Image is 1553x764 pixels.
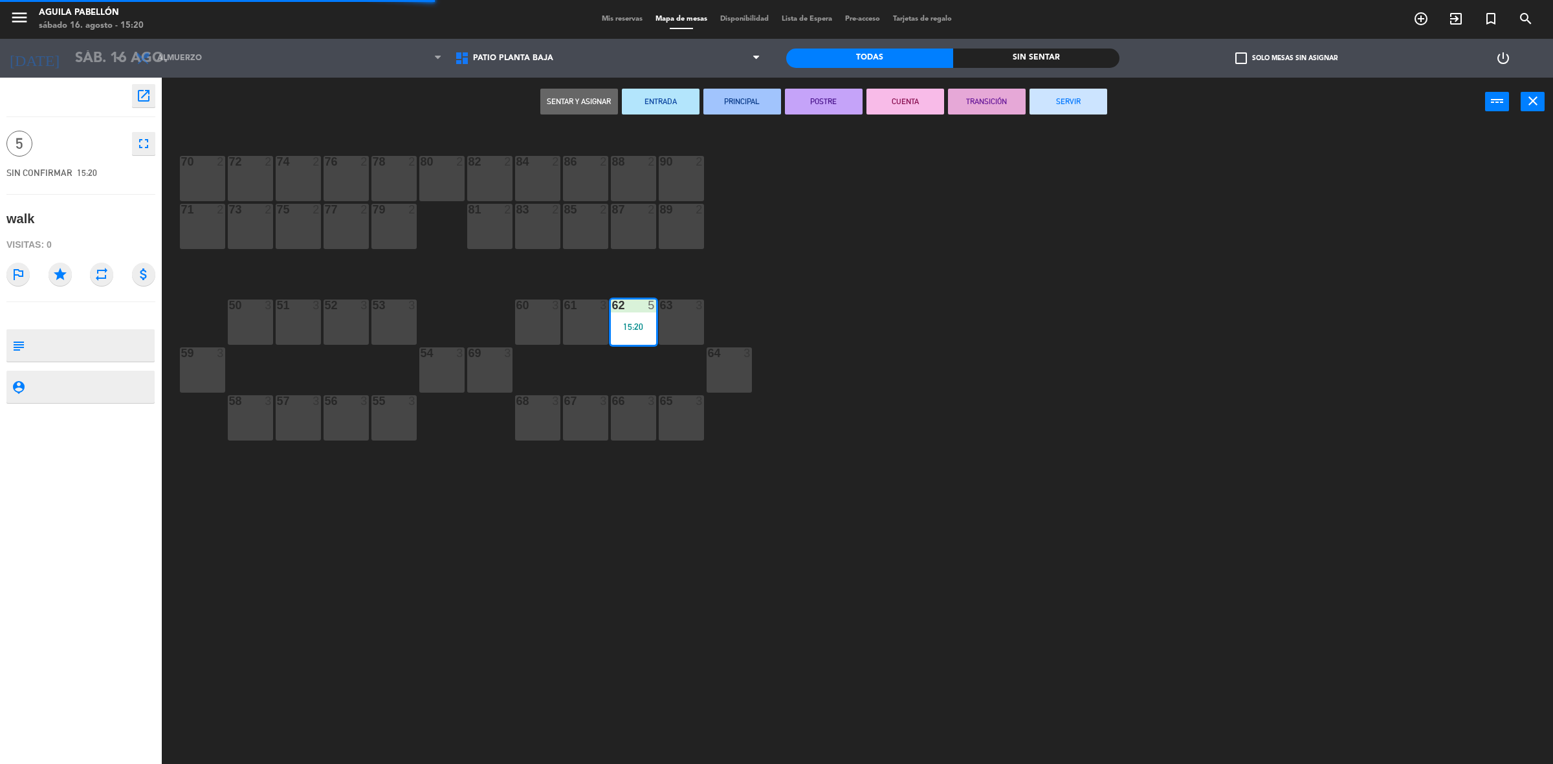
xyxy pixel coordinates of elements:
div: 52 [325,300,325,311]
i: arrow_drop_down [111,50,126,66]
div: 3 [504,347,512,359]
div: 3 [552,395,560,407]
div: 2 [600,156,608,168]
i: power_settings_new [1495,50,1511,66]
div: 3 [600,300,608,311]
div: 3 [696,300,703,311]
div: 3 [408,300,416,311]
button: fullscreen [132,132,155,155]
div: 73 [229,204,230,215]
div: 83 [516,204,517,215]
div: 2 [600,204,608,215]
button: ENTRADA [622,89,699,115]
button: close [1521,92,1545,111]
div: 75 [277,204,278,215]
div: 2 [648,156,655,168]
span: Pre-acceso [839,16,887,23]
div: 2 [648,204,655,215]
span: Patio Planta Baja [473,54,553,63]
div: 66 [612,395,613,407]
div: 3 [456,347,464,359]
div: 61 [564,300,565,311]
div: 65 [660,395,661,407]
button: open_in_new [132,84,155,107]
div: 87 [612,204,613,215]
div: 72 [229,156,230,168]
div: 3 [360,300,368,311]
div: 3 [600,395,608,407]
div: 59 [181,347,182,359]
i: close [1525,93,1541,109]
div: 71 [181,204,182,215]
div: 3 [265,395,272,407]
span: Mis reservas [595,16,649,23]
button: power_input [1485,92,1509,111]
div: 70 [181,156,182,168]
div: 60 [516,300,517,311]
span: 15:20 [77,168,97,178]
i: search [1518,11,1534,27]
div: 3 [743,347,751,359]
div: Visitas: 0 [6,234,155,256]
i: open_in_new [136,88,151,104]
label: Solo mesas sin asignar [1235,52,1338,64]
div: 2 [265,204,272,215]
div: 2 [408,204,416,215]
div: 85 [564,204,565,215]
div: 3 [408,395,416,407]
div: walk [6,208,34,230]
div: 3 [313,300,320,311]
div: 3 [696,395,703,407]
i: outlined_flag [6,263,30,286]
div: 3 [217,347,225,359]
span: Mapa de mesas [649,16,714,23]
div: 2 [696,204,703,215]
div: 2 [456,156,464,168]
div: 2 [360,156,368,168]
div: 3 [265,300,272,311]
div: 3 [313,395,320,407]
button: PRINCIPAL [703,89,781,115]
i: fullscreen [136,136,151,151]
div: 57 [277,395,278,407]
div: 86 [564,156,565,168]
div: 3 [360,395,368,407]
div: 2 [313,204,320,215]
div: 56 [325,395,325,407]
i: repeat [90,263,113,286]
i: turned_in_not [1483,11,1499,27]
div: 2 [552,156,560,168]
div: 15:20 [611,322,656,331]
i: person_pin [11,380,25,394]
div: 2 [360,204,368,215]
button: POSTRE [785,89,863,115]
i: attach_money [132,263,155,286]
span: Disponibilidad [714,16,775,23]
span: Lista de Espera [775,16,839,23]
i: menu [10,8,29,27]
div: 2 [504,156,512,168]
div: 3 [648,395,655,407]
div: 50 [229,300,230,311]
div: 63 [660,300,661,311]
i: power_input [1490,93,1505,109]
div: 89 [660,204,661,215]
div: 67 [564,395,565,407]
div: 2 [408,156,416,168]
div: 51 [277,300,278,311]
div: 2 [217,156,225,168]
div: Todas [786,49,953,68]
div: 2 [265,156,272,168]
div: Aguila Pabellón [39,6,144,19]
span: 5 [6,131,32,157]
div: 3 [552,300,560,311]
i: subject [11,338,25,353]
i: exit_to_app [1448,11,1464,27]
